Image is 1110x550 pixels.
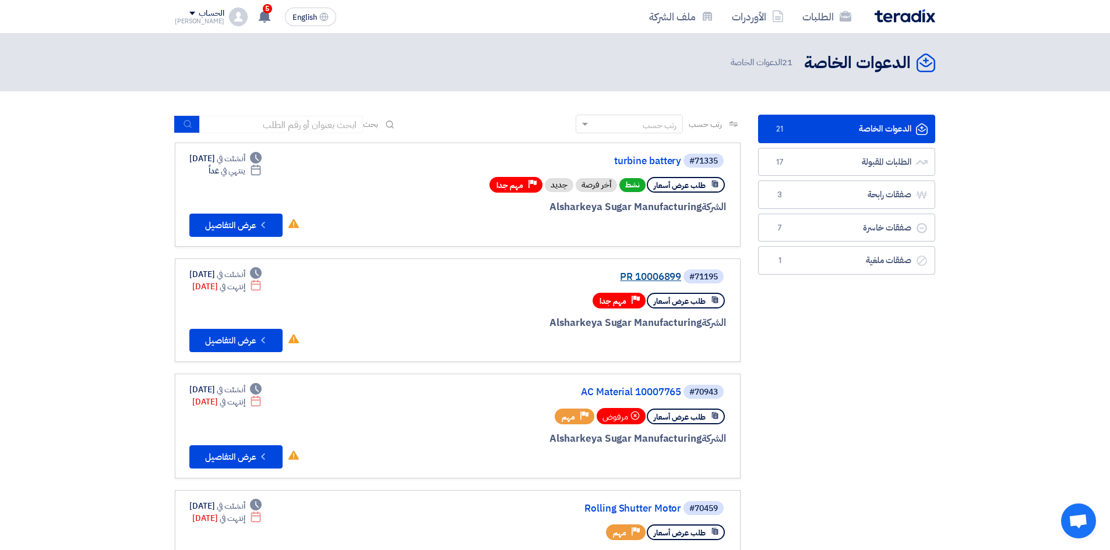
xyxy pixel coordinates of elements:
div: [PERSON_NAME] [175,18,224,24]
div: Alsharkeya Sugar Manufacturing [446,315,726,331]
img: Teradix logo [875,9,935,23]
a: صفقات خاسرة7 [758,214,935,242]
span: طلب عرض أسعار [654,296,706,307]
div: #71195 [689,273,718,281]
div: رتب حسب [643,119,676,132]
span: English [293,13,317,22]
span: أنشئت في [217,152,245,165]
span: إنتهت في [220,281,245,293]
a: الطلبات [793,3,861,30]
div: [DATE] [189,152,262,165]
a: ملف الشركة [640,3,723,30]
div: [DATE] [189,268,262,281]
div: غداً [209,165,262,177]
span: طلب عرض أسعار [654,180,706,191]
span: 1 [773,255,787,267]
span: أنشئت في [217,500,245,512]
div: [DATE] [189,384,262,396]
span: نشط [619,178,646,192]
a: الدعوات الخاصة21 [758,115,935,143]
span: الشركة [702,315,727,330]
span: 21 [773,123,787,135]
span: الدعوات الخاصة [731,56,795,69]
a: PR 10006899 [448,272,681,282]
span: أنشئت في [217,384,245,396]
span: 21 [782,56,792,69]
span: مهم جدا [496,180,523,191]
a: AC Material 10007765 [448,387,681,398]
span: إنتهت في [220,512,245,524]
span: مهم [613,527,626,538]
div: أخر فرصة [576,178,617,192]
span: مهم [562,411,575,423]
span: مهم جدا [600,296,626,307]
a: صفقات ملغية1 [758,246,935,275]
span: الشركة [702,200,727,214]
span: الشركة [702,431,727,446]
span: 17 [773,157,787,168]
div: [DATE] [192,281,262,293]
button: عرض التفاصيل [189,329,283,352]
span: طلب عرض أسعار [654,527,706,538]
div: [DATE] [192,396,262,408]
span: 5 [263,4,272,13]
span: أنشئت في [217,268,245,281]
span: 7 [773,222,787,234]
a: صفقات رابحة3 [758,180,935,209]
div: مرفوض [597,408,646,424]
div: Alsharkeya Sugar Manufacturing [446,200,726,215]
span: ينتهي في [221,165,245,177]
div: Alsharkeya Sugar Manufacturing [446,431,726,446]
a: الأوردرات [723,3,793,30]
img: profile_test.png [229,8,248,26]
a: الطلبات المقبولة17 [758,148,935,176]
h2: الدعوات الخاصة [804,52,911,74]
div: [DATE] [189,500,262,512]
span: طلب عرض أسعار [654,411,706,423]
button: عرض التفاصيل [189,445,283,469]
span: بحث [363,118,378,130]
span: رتب حسب [689,118,722,130]
div: #70459 [689,505,718,513]
button: English [285,8,336,26]
div: جديد [545,178,573,192]
div: [DATE] [192,512,262,524]
a: Rolling Shutter Motor [448,503,681,514]
button: عرض التفاصيل [189,214,283,237]
div: #71335 [689,157,718,165]
a: turbine battery [448,156,681,166]
input: ابحث بعنوان أو رقم الطلب [200,116,363,133]
span: 3 [773,189,787,201]
div: Open chat [1061,503,1096,538]
span: إنتهت في [220,396,245,408]
div: #70943 [689,388,718,396]
div: الحساب [199,9,224,19]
